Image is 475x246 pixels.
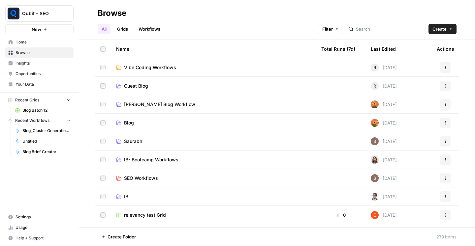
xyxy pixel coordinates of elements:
[98,8,126,18] div: Browse
[322,26,333,32] span: Filter
[16,225,71,231] span: Usage
[124,212,166,218] span: relevancy test Grid
[16,81,71,87] span: Your Data
[371,137,397,145] div: [DATE]
[116,64,311,71] a: Vibe Coding Workflows
[321,40,355,58] div: Total Runs (7d)
[5,58,74,68] a: Insights
[5,116,74,125] button: Recent Workflows
[321,212,360,218] div: 0
[5,5,74,22] button: Workspace: Qubit - SEO
[124,138,142,145] span: Saurabh
[5,212,74,222] a: Settings
[22,107,71,113] span: Blog Batch 12
[12,105,74,116] a: Blog Batch 12
[116,138,311,145] a: Saurabh
[124,101,195,108] span: [PERSON_NAME] Blog Workflow
[116,101,311,108] a: [PERSON_NAME] Blog Workflow
[22,128,71,134] span: Blog_Cluster Generation V3a1 with WP Integration [Live site]
[5,95,74,105] button: Recent Grids
[428,24,457,34] button: Create
[116,193,311,200] a: IB
[437,40,454,58] div: Actions
[32,26,41,33] span: New
[8,8,19,19] img: Qubit - SEO Logo
[371,100,397,108] div: [DATE]
[5,37,74,47] a: Home
[373,83,376,89] span: R
[356,26,423,32] input: Search
[318,24,343,34] button: Filter
[15,118,49,123] span: Recent Workflows
[22,10,62,17] span: Qubit - SEO
[5,79,74,90] a: Your Data
[22,149,71,155] span: Blog Brief Creator
[371,193,379,201] img: 35tz4koyam3fgiezpr65b8du18d9
[116,83,311,89] a: Guest Blog
[116,156,311,163] a: IB- Bootcamp Workflows
[22,138,71,144] span: Untitled
[116,120,311,126] a: Blog
[16,39,71,45] span: Home
[5,222,74,233] a: Usage
[5,24,74,34] button: New
[5,68,74,79] a: Opportunities
[124,120,134,126] span: Blog
[12,125,74,136] a: Blog_Cluster Generation V3a1 with WP Integration [Live site]
[116,40,311,58] div: Name
[5,233,74,243] button: Help + Support
[16,214,71,220] span: Settings
[124,175,158,181] span: SEO Workflows
[124,64,176,71] span: Vibe Coding Workflows
[15,97,39,103] span: Recent Grids
[371,119,379,127] img: 9q91i6o64dehxyyk3ewnz09i3rac
[371,64,397,71] div: [DATE]
[5,47,74,58] a: Browse
[16,50,71,56] span: Browse
[371,82,397,90] div: [DATE]
[432,26,447,32] span: Create
[113,24,132,34] a: Grids
[16,60,71,66] span: Insights
[12,147,74,157] a: Blog Brief Creator
[116,212,311,218] a: relevancy test Grid
[108,233,136,240] span: Create Folder
[371,156,397,164] div: [DATE]
[124,83,148,89] span: Guest Blog
[371,100,379,108] img: 9q91i6o64dehxyyk3ewnz09i3rac
[16,235,71,241] span: Help + Support
[16,71,71,77] span: Opportunities
[371,174,397,182] div: [DATE]
[98,232,140,242] button: Create Folder
[124,156,178,163] span: IB- Bootcamp Workflows
[124,193,128,200] span: IB
[371,156,379,164] img: 141n3bijxpn8h033wqhh0520kuqr
[371,211,379,219] img: ajf8yqgops6ssyjpn8789yzw4nvp
[373,64,376,71] span: R
[371,174,379,182] img: r1t4d3bf2vn6qf7wuwurvsp061ux
[436,233,457,240] div: 279 Items
[12,136,74,147] a: Untitled
[371,137,379,145] img: r1t4d3bf2vn6qf7wuwurvsp061ux
[116,175,311,181] a: SEO Workflows
[371,119,397,127] div: [DATE]
[135,24,164,34] a: Workflows
[371,211,397,219] div: [DATE]
[371,40,396,58] div: Last Edited
[98,24,111,34] a: All
[371,193,397,201] div: [DATE]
